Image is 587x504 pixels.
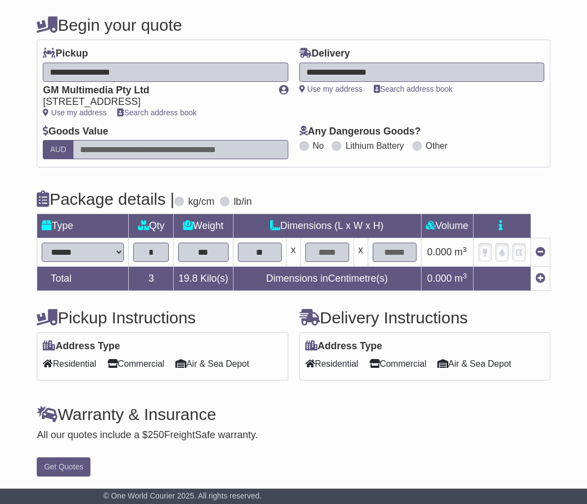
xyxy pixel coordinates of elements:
td: Volume [421,214,473,238]
label: kg/cm [188,196,214,208]
div: All our quotes include a $ FreightSafe warranty. [37,429,550,441]
span: m [454,247,467,257]
span: 19.8 [178,273,197,284]
span: 0.000 [427,247,452,257]
div: [STREET_ADDRESS] [43,96,267,108]
label: Other [426,141,448,151]
a: Search address book [374,85,453,93]
label: lb/in [233,196,252,208]
h4: Delivery Instructions [299,309,550,327]
div: GM Multimedia Pty Ltd [43,85,267,97]
label: No [313,141,324,151]
a: Remove this item [535,247,545,257]
label: Any Dangerous Goods? [299,126,421,138]
span: Commercial [369,355,426,372]
td: Dimensions in Centimetre(s) [233,267,421,291]
label: Goods Value [43,126,108,138]
label: Address Type [305,340,383,352]
span: Air & Sea Depot [437,355,511,372]
label: Lithium Battery [345,141,404,151]
td: Weight [174,214,233,238]
sup: 3 [463,245,467,254]
a: Use my address [299,85,363,93]
button: Get Quotes [37,457,90,477]
label: Delivery [299,48,350,60]
a: Search address book [117,108,196,117]
td: Type [37,214,129,238]
h4: Begin your quote [37,16,550,34]
span: m [454,273,467,284]
a: Use my address [43,108,106,117]
span: 0.000 [427,273,452,284]
td: 3 [129,267,174,291]
span: Air & Sea Depot [175,355,249,372]
span: Residential [305,355,358,372]
label: Address Type [43,340,120,352]
td: x [354,238,368,267]
td: Total [37,267,129,291]
h4: Pickup Instructions [37,309,288,327]
a: Add new item [535,273,545,284]
span: © One World Courier 2025. All rights reserved. [104,491,262,500]
h4: Warranty & Insurance [37,405,550,423]
td: Qty [129,214,174,238]
td: Dimensions (L x W x H) [233,214,421,238]
td: Kilo(s) [174,267,233,291]
span: Commercial [107,355,164,372]
td: x [286,238,300,267]
h4: Package details | [37,190,174,208]
span: 250 [148,429,164,440]
span: Residential [43,355,96,372]
label: AUD [43,140,73,159]
label: Pickup [43,48,88,60]
sup: 3 [463,272,467,280]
